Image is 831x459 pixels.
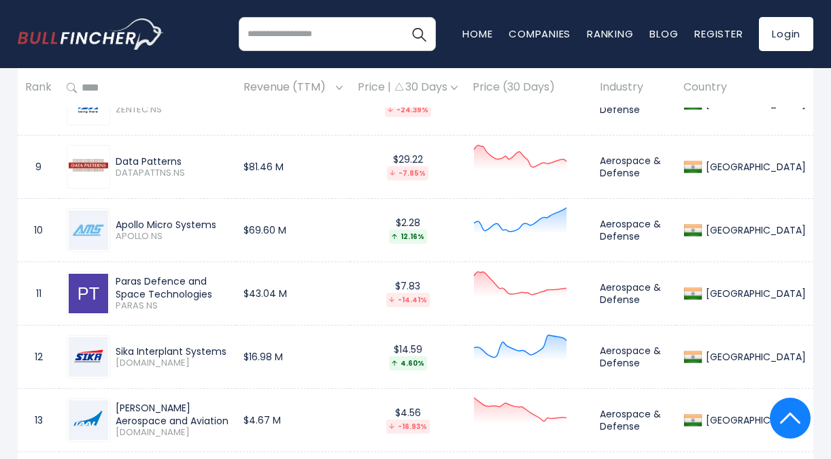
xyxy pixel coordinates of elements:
div: [GEOGRAPHIC_DATA] [702,97,806,110]
td: Aerospace & Defense [592,262,676,326]
td: Aerospace & Defense [592,136,676,199]
td: $16.98 M [236,326,350,389]
div: -16.93% [386,420,430,434]
img: DATAPATTNS.NS.png [69,147,108,187]
span: ZENTEC.NS [116,104,228,116]
td: Aerospace & Defense [592,389,676,452]
div: $2.28 [358,217,458,243]
div: [GEOGRAPHIC_DATA] [702,224,806,236]
div: Apollo Micro Systems [116,219,228,231]
a: Go to homepage [18,18,164,50]
div: [GEOGRAPHIC_DATA] [702,287,806,300]
div: Sika Interplant Systems [116,345,228,358]
a: Companies [509,27,571,41]
div: [GEOGRAPHIC_DATA] [702,414,806,426]
div: $14.59 [358,343,458,370]
img: bullfincher logo [18,18,164,50]
td: $81.46 M [236,136,350,199]
div: Data Patterns [116,155,228,168]
div: $4.56 [358,407,458,433]
th: Country [676,68,813,108]
td: Aerospace & Defense [592,326,676,389]
a: Blog [649,27,678,41]
div: Price | 30 Days [358,81,458,95]
img: SIKA.BO.png [69,337,108,377]
th: Industry [592,68,676,108]
span: APOLLO.NS [116,231,228,242]
span: [DOMAIN_NAME] [116,358,228,369]
td: Aerospace & Defense [592,199,676,262]
td: 9 [18,136,59,199]
td: $43.04 M [236,262,350,326]
div: 12.16% [389,229,427,244]
div: [GEOGRAPHIC_DATA] [702,161,806,173]
div: $7.83 [358,280,458,306]
div: -7.85% [387,166,428,180]
span: [DOMAIN_NAME] [116,427,228,439]
a: Home [462,27,492,41]
td: $4.67 M [236,389,350,452]
th: Rank [18,68,59,108]
div: [GEOGRAPHIC_DATA] [702,351,806,363]
a: Register [694,27,743,41]
th: Price (30 Days) [465,68,592,108]
a: Login [759,17,813,51]
button: Search [402,17,436,51]
td: 11 [18,262,59,326]
td: 10 [18,199,59,262]
img: TANAA.BO.png [69,400,108,440]
a: Ranking [587,27,633,41]
td: $69.60 M [236,199,350,262]
img: APOLLO.NS.png [69,210,108,250]
div: 4.60% [389,356,427,370]
span: PARAS.NS [116,300,228,312]
span: Revenue (TTM) [243,78,333,99]
td: 13 [18,389,59,452]
div: $29.22 [358,153,458,180]
span: DATAPATTNS.NS [116,168,228,179]
div: Paras Defence and Space Technologies [116,275,228,300]
td: 12 [18,326,59,389]
div: -24.39% [385,103,431,117]
div: -14.41% [386,293,430,307]
div: [PERSON_NAME] Aerospace and Aviation [116,402,228,426]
